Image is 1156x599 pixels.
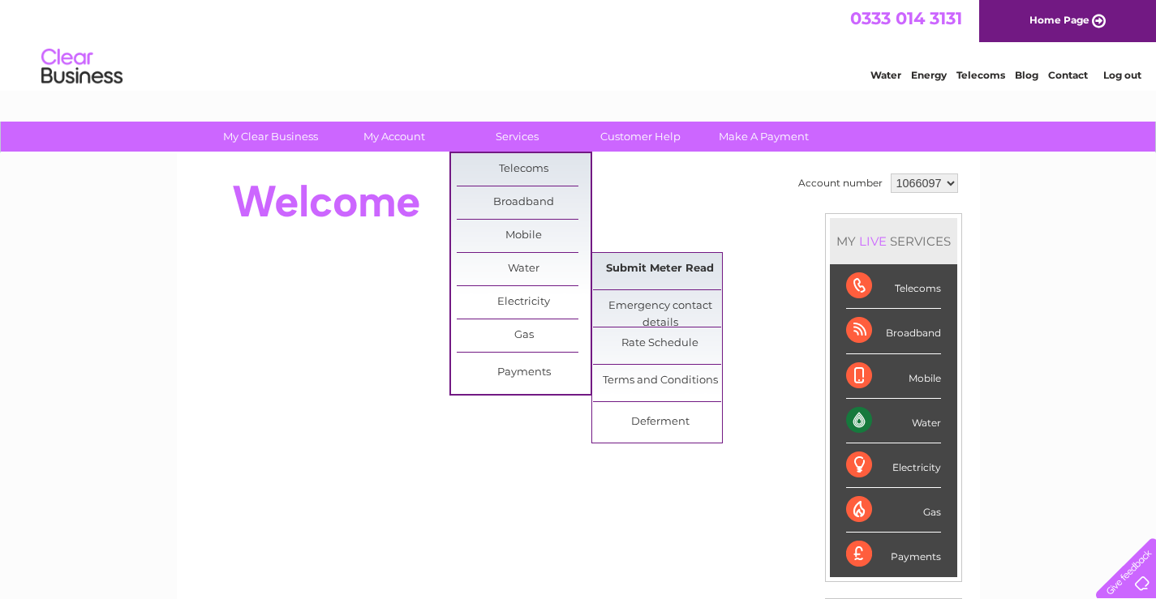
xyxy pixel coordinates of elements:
[846,488,941,533] div: Gas
[1103,69,1141,81] a: Log out
[850,8,962,28] a: 0333 014 3131
[911,69,947,81] a: Energy
[846,443,941,488] div: Electricity
[846,399,941,443] div: Water
[846,533,941,576] div: Payments
[870,69,901,81] a: Water
[204,122,337,152] a: My Clear Business
[593,253,727,285] a: Submit Meter Read
[457,253,591,285] a: Water
[574,122,707,152] a: Customer Help
[457,186,591,219] a: Broadband
[593,290,727,323] a: Emergency contact details
[1048,69,1088,81] a: Contact
[830,218,957,264] div: MY SERVICES
[593,365,727,397] a: Terms and Conditions
[1015,69,1038,81] a: Blog
[457,153,591,186] a: Telecoms
[457,220,591,252] a: Mobile
[457,357,591,389] a: Payments
[41,42,123,92] img: logo.png
[846,264,941,309] div: Telecoms
[450,122,584,152] a: Services
[846,354,941,399] div: Mobile
[457,319,591,352] a: Gas
[593,406,727,439] a: Deferment
[794,169,887,197] td: Account number
[457,286,591,319] a: Electricity
[856,233,890,249] div: LIVE
[956,69,1005,81] a: Telecoms
[327,122,461,152] a: My Account
[593,327,727,360] a: Rate Schedule
[697,122,831,152] a: Make A Payment
[846,309,941,353] div: Broadband
[196,9,962,79] div: Clear Business is a trading name of Verastar Limited (registered in [GEOGRAPHIC_DATA] No. 3667643...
